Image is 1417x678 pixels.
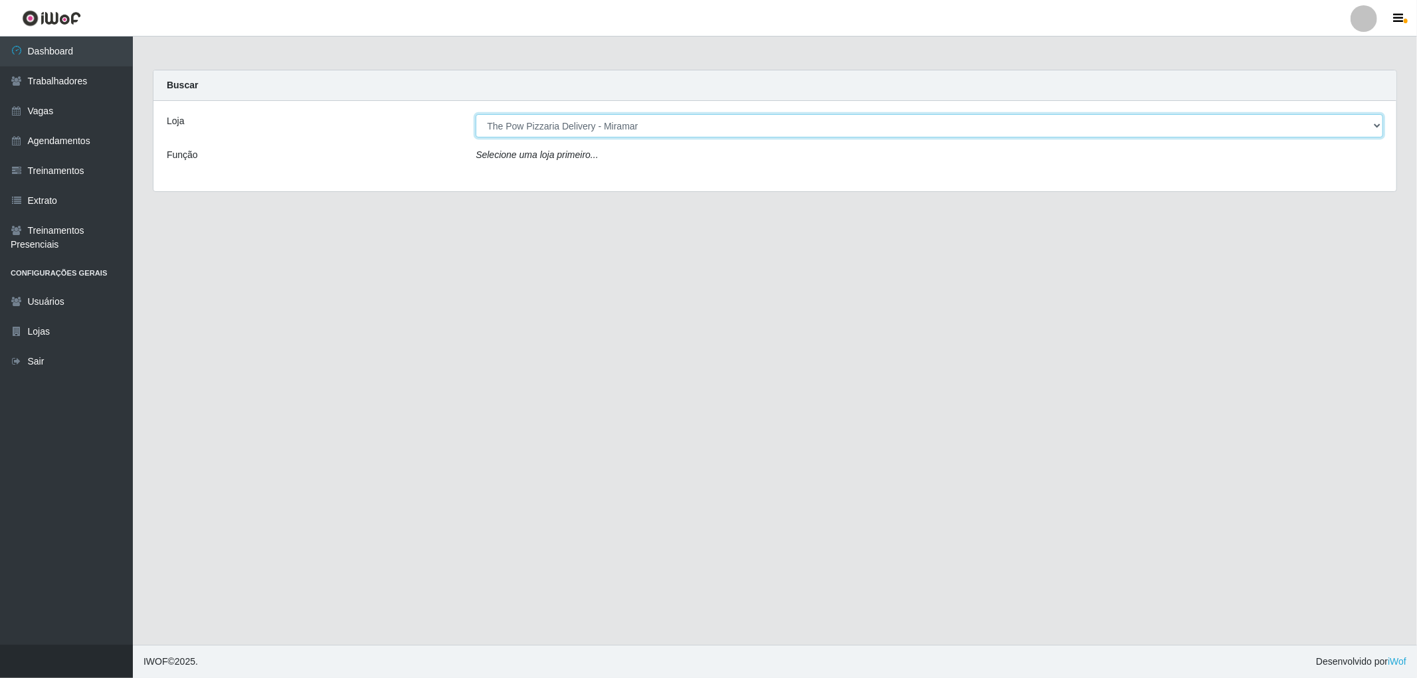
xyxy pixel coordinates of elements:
[1388,656,1406,667] a: iWof
[476,149,598,160] i: Selecione uma loja primeiro...
[167,114,184,128] label: Loja
[22,10,81,27] img: CoreUI Logo
[1316,655,1406,669] span: Desenvolvido por
[143,655,198,669] span: © 2025 .
[167,148,198,162] label: Função
[143,656,168,667] span: IWOF
[167,80,198,90] strong: Buscar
